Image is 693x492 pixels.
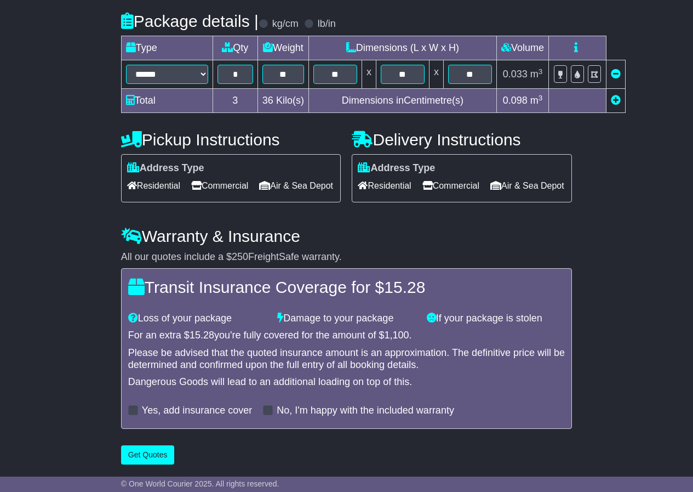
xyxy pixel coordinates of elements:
[530,95,543,106] span: m
[429,60,443,89] td: x
[262,95,273,106] span: 36
[121,251,572,263] div: All our quotes include a $ FreightSafe warranty.
[128,330,565,342] div: For an extra $ you're fully covered for the amount of $ .
[190,330,214,341] span: 15.28
[213,36,257,60] td: Qty
[257,89,308,113] td: Kilo(s)
[490,177,564,194] span: Air & Sea Depot
[318,18,336,30] label: lb/in
[121,445,175,465] button: Get Quotes
[128,347,565,371] div: Please be advised that the quoted insurance amount is an approximation. The definitive price will...
[259,177,333,194] span: Air & Sea Depot
[496,36,548,60] td: Volume
[384,278,425,296] span: 15.28
[128,278,565,296] h4: Transit Insurance Coverage for $
[191,177,248,194] span: Commercial
[121,12,259,30] h4: Package details |
[308,89,496,113] td: Dimensions in Centimetre(s)
[352,131,572,149] h4: Delivery Instructions
[611,95,621,106] a: Add new item
[539,67,543,76] sup: 3
[272,18,299,30] label: kg/cm
[611,69,621,80] a: Remove this item
[422,177,479,194] span: Commercial
[362,60,376,89] td: x
[121,89,213,113] td: Total
[385,330,409,341] span: 1,100
[127,162,204,174] label: Address Type
[421,313,570,325] div: If your package is stolen
[308,36,496,60] td: Dimensions (L x W x H)
[530,69,543,80] span: m
[142,405,252,417] label: Yes, add insurance cover
[358,162,435,174] label: Address Type
[121,131,341,149] h4: Pickup Instructions
[128,376,565,388] div: Dangerous Goods will lead to an additional loading on top of this.
[272,313,421,325] div: Damage to your package
[121,36,213,60] td: Type
[503,95,528,106] span: 0.098
[539,94,543,102] sup: 3
[121,479,279,488] span: © One World Courier 2025. All rights reserved.
[277,405,454,417] label: No, I'm happy with the included warranty
[358,177,411,194] span: Residential
[213,89,257,113] td: 3
[232,251,248,262] span: 250
[503,69,528,80] span: 0.033
[127,177,180,194] span: Residential
[121,227,572,245] h4: Warranty & Insurance
[123,313,272,325] div: Loss of your package
[257,36,308,60] td: Weight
